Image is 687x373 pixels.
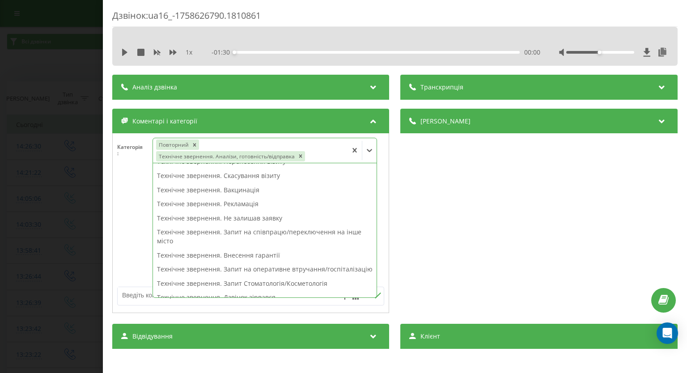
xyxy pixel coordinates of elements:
[233,51,237,54] div: Accessibility label
[153,225,377,248] div: Технічне звернення. Запит на співпрацю/переключення на інше місто
[153,183,377,197] div: Технічне звернення. Вакцинація
[153,262,377,276] div: Технічне звернення. Запит на оперативне втручання/госпіталізацію
[156,151,296,161] div: Технічне звернення. Аналізи, готовність/відправка
[112,9,678,27] div: Дзвінок : ua16_-1758626790.1810861
[153,211,377,225] div: Технічне звернення. Не залишав заявку
[153,276,377,291] div: Технічне звернення. Запит Стоматологія/Косметологія
[296,151,305,161] div: Remove Технічне звернення. Аналізи, готовність/відправка
[156,140,190,150] div: Повторний
[153,197,377,211] div: Технічне звернення. Рекламація
[186,48,192,57] span: 1 x
[657,322,678,344] div: Open Intercom Messenger
[132,117,197,126] span: Коментарі і категорії
[153,290,377,305] div: Технічне звернення. Дзвінок зірвався
[153,248,377,263] div: Технічне звернення. Внесення гарантії
[598,51,602,54] div: Accessibility label
[421,83,464,92] span: Транскрипція
[212,48,235,57] span: - 01:30
[421,117,471,126] span: [PERSON_NAME]
[132,332,173,341] span: Відвідування
[524,48,540,57] span: 00:00
[190,140,199,150] div: Remove Повторний
[117,144,153,157] h4: Категорія :
[132,83,177,92] span: Аналіз дзвінка
[153,169,377,183] div: Технічне звернення. Скасування візиту
[421,332,441,341] span: Клієнт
